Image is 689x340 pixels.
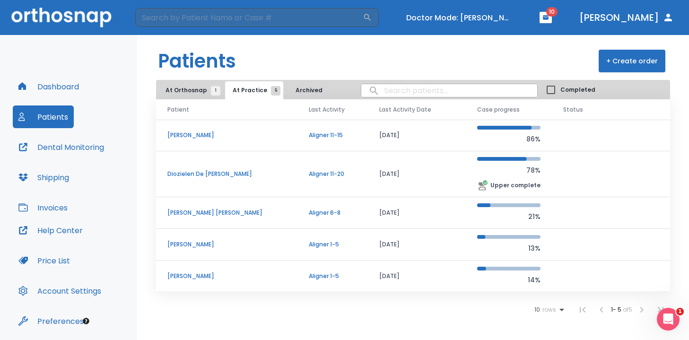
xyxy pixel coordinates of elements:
td: [DATE] [368,151,466,197]
span: 5 [271,86,280,96]
p: Aligner 1-5 [309,240,357,249]
p: 78% [477,165,541,176]
p: Aligner 11-20 [309,170,357,178]
p: 86% [477,133,541,145]
input: search [361,81,537,100]
img: Orthosnap [11,8,112,27]
button: Patients [13,105,74,128]
input: Search by Patient Name or Case # [135,8,363,27]
p: Aligner 1-5 [309,272,357,280]
button: + Create order [599,50,665,72]
p: 21% [477,211,541,222]
span: 1 [211,86,220,96]
span: rows [540,306,556,313]
td: [DATE] [368,120,466,151]
button: Invoices [13,196,73,219]
button: Dental Monitoring [13,136,110,158]
p: Upper complete [490,181,541,190]
iframe: Intercom live chat [657,308,680,331]
button: Doctor Mode: [PERSON_NAME] [402,10,516,26]
button: Preferences [13,310,89,332]
button: Dashboard [13,75,85,98]
button: [PERSON_NAME] [576,9,678,26]
span: 1 - 5 [611,305,623,314]
span: of 5 [623,305,632,314]
span: Last Activity [309,105,345,114]
span: Case progress [477,105,520,114]
span: At Practice [233,86,276,95]
h1: Patients [158,47,236,75]
span: Last Activity Date [379,105,431,114]
span: 10 [546,7,558,17]
p: 14% [477,274,541,286]
div: Tooltip anchor [82,317,90,325]
button: Shipping [13,166,75,189]
span: Patient [167,105,189,114]
p: [PERSON_NAME] [PERSON_NAME] [167,209,286,217]
span: At Orthosnap [166,86,216,95]
p: Diozielen De [PERSON_NAME] [167,170,286,178]
button: Help Center [13,219,88,242]
p: [PERSON_NAME] [167,131,286,139]
button: Account Settings [13,279,107,302]
p: [PERSON_NAME] [167,240,286,249]
span: 1 [676,308,684,315]
p: Aligner 11-15 [309,131,357,139]
p: 13% [477,243,541,254]
td: [DATE] [368,197,466,229]
span: 10 [534,306,540,313]
button: Archived [285,81,332,99]
span: Status [563,105,583,114]
p: Aligner 6-8 [309,209,357,217]
button: Price List [13,249,76,272]
p: [PERSON_NAME] [167,272,286,280]
span: Completed [560,86,595,94]
td: [DATE] [368,261,466,292]
td: [DATE] [368,229,466,261]
div: tabs [158,81,334,99]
